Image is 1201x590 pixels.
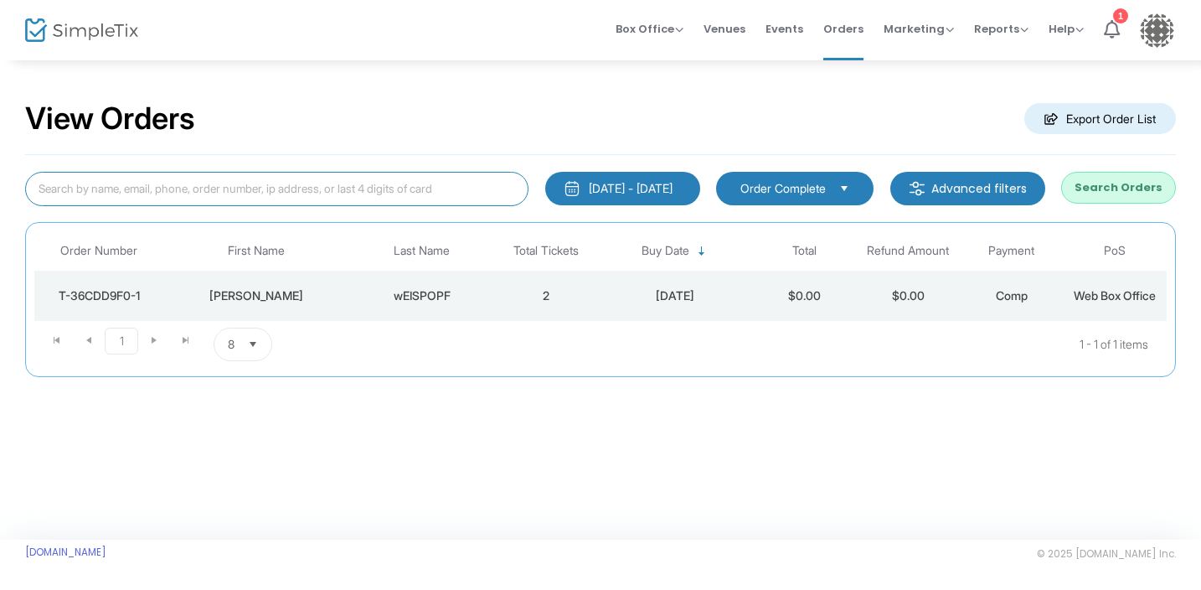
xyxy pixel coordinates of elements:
div: T-36CDD9F0-1 [39,287,159,304]
span: Marketing [884,21,954,37]
span: Events [765,8,803,50]
a: [DOMAIN_NAME] [25,546,106,559]
h2: View Orders [25,101,195,137]
button: Select [241,329,265,360]
span: © 2025 [DOMAIN_NAME] Inc. [1037,547,1176,561]
m-button: Export Order List [1024,103,1176,134]
span: Box Office [616,21,683,37]
input: Search by name, email, phone, order number, ip address, or last 4 digits of card [25,172,528,206]
m-button: Advanced filters [890,172,1045,205]
img: monthly [564,180,580,197]
span: First Name [228,244,285,258]
td: $0.00 [857,271,960,321]
span: Last Name [394,244,450,258]
span: 8 [228,336,235,353]
span: Web Box Office [1074,288,1156,303]
span: Help [1049,21,1084,37]
kendo-pager-info: 1 - 1 of 1 items [439,328,1148,361]
div: 1 [1113,8,1128,23]
span: Sortable [695,245,709,258]
div: 9/24/2025 [602,287,749,304]
div: [DATE] - [DATE] [589,180,673,197]
div: jASON [168,287,345,304]
th: Refund Amount [857,231,960,271]
span: Reports [974,21,1028,37]
div: Data table [34,231,1167,321]
th: Total Tickets [494,231,597,271]
img: filter [909,180,925,197]
button: Select [832,179,856,198]
span: Orders [823,8,863,50]
span: Order Complete [740,180,826,197]
div: wEISPOPF [354,287,491,304]
span: Venues [704,8,745,50]
td: 2 [494,271,597,321]
span: Page 1 [105,328,138,355]
span: PoS [1104,244,1126,258]
button: Search Orders [1061,172,1176,204]
td: $0.00 [753,271,856,321]
span: Payment [988,244,1034,258]
span: Comp [996,288,1028,303]
span: Order Number [60,244,137,258]
th: Total [753,231,856,271]
span: Buy Date [642,244,689,258]
button: [DATE] - [DATE] [545,172,700,205]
